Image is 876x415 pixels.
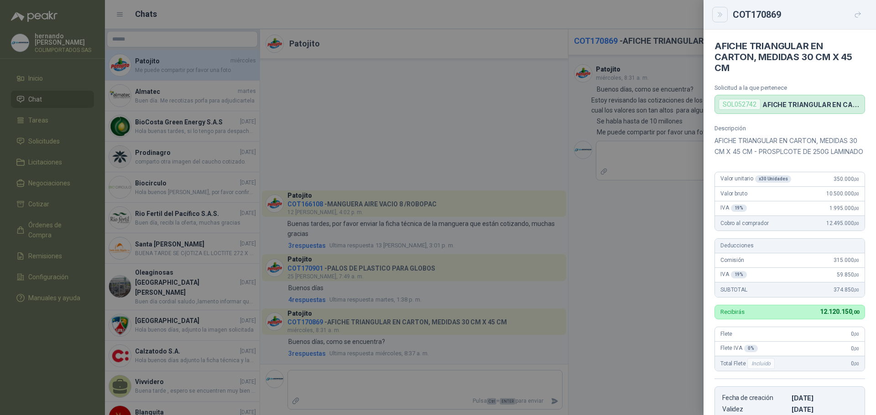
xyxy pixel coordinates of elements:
span: 0 [851,331,859,337]
span: ,00 [854,272,859,277]
span: IVA [720,205,747,212]
p: AFICHE TRIANGULAR EN CARTON, MEDIDAS 30 CM X 45 CM - PROSPLCOTE DE 250G LAMINADO [714,135,865,157]
span: Comisión [720,257,744,263]
p: Fecha de creación [722,394,788,402]
span: ,00 [854,361,859,366]
span: ,00 [854,346,859,351]
p: Descripción [714,125,865,132]
span: Total Flete [720,358,777,369]
span: SUBTOTAL [720,287,747,293]
span: ,00 [854,191,859,196]
span: Flete IVA [720,345,758,352]
span: Deducciones [720,242,753,249]
span: Valor bruto [720,190,747,197]
span: ,00 [854,332,859,337]
p: Solicitud a la que pertenece [714,84,865,91]
span: 10.500.000 [826,190,859,197]
p: AFICHE TRIANGULAR EN CARTON, MEDIDAS 30 CM X 45 CM [762,101,861,108]
p: Validez [722,405,788,413]
span: ,00 [852,309,859,315]
div: 0 % [744,345,758,352]
span: ,00 [854,258,859,263]
span: 374.850 [834,287,859,293]
span: 12.495.000 [826,220,859,226]
span: 59.850 [837,272,859,278]
span: Valor unitario [720,175,791,183]
h4: AFICHE TRIANGULAR EN CARTON, MEDIDAS 30 CM X 45 CM [714,41,865,73]
div: x 30 Unidades [755,175,791,183]
span: ,00 [854,206,859,211]
div: COT170869 [733,7,865,22]
span: IVA [720,271,747,278]
span: 0 [851,360,859,367]
div: 19 % [731,205,747,212]
span: ,00 [854,287,859,292]
div: SOL052742 [719,99,761,110]
span: 0 [851,345,859,352]
span: 1.995.000 [829,205,859,211]
span: Cobro al comprador [720,220,768,226]
div: 19 % [731,271,747,278]
span: ,00 [854,177,859,182]
p: Recibirás [720,309,745,315]
span: 315.000 [834,257,859,263]
span: 12.120.150 [820,308,859,315]
span: Flete [720,331,732,337]
p: [DATE] [792,394,857,402]
span: 350.000 [834,176,859,182]
span: ,00 [854,221,859,226]
div: Incluido [747,358,775,369]
button: Close [714,9,725,20]
p: [DATE] [792,405,857,413]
